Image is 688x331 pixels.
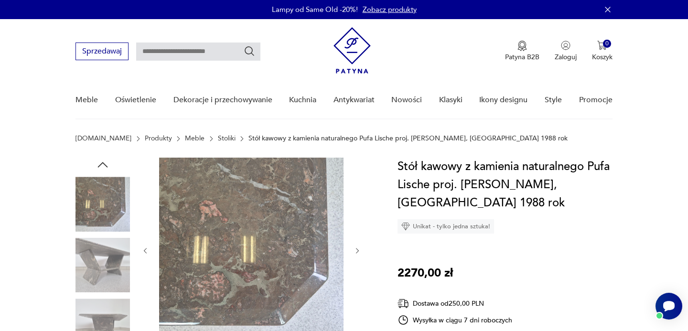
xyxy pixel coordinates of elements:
[579,82,613,118] a: Promocje
[218,135,236,142] a: Stoliki
[75,82,98,118] a: Meble
[248,135,568,142] p: Stół kawowy z kamienia naturalnego Pufa Lische proj. [PERSON_NAME], [GEOGRAPHIC_DATA] 1988 rok
[656,293,682,320] iframe: Smartsupp widget button
[555,53,577,62] p: Zaloguj
[75,177,130,231] img: Zdjęcie produktu Stół kawowy z kamienia naturalnego Pufa Lische proj. Hieinrich Muskat, Niemcy 19...
[333,82,375,118] a: Antykwariat
[603,40,611,48] div: 0
[75,43,129,60] button: Sprzedawaj
[505,41,539,62] button: Patyna B2B
[592,53,613,62] p: Koszyk
[505,53,539,62] p: Patyna B2B
[75,135,131,142] a: [DOMAIN_NAME]
[401,222,410,231] img: Ikona diamentu
[479,82,527,118] a: Ikony designu
[173,82,272,118] a: Dekoracje i przechowywanie
[75,238,130,292] img: Zdjęcie produktu Stół kawowy z kamienia naturalnego Pufa Lische proj. Hieinrich Muskat, Niemcy 19...
[185,135,204,142] a: Meble
[363,5,417,14] a: Zobacz produkty
[115,82,156,118] a: Oświetlenie
[75,49,129,55] a: Sprzedawaj
[398,298,512,310] div: Dostawa od 250,00 PLN
[505,41,539,62] a: Ikona medaluPatyna B2B
[244,45,255,57] button: Szukaj
[398,264,453,282] p: 2270,00 zł
[561,41,570,50] img: Ikonka użytkownika
[545,82,562,118] a: Style
[391,82,422,118] a: Nowości
[333,27,371,74] img: Patyna - sklep z meblami i dekoracjami vintage
[272,5,358,14] p: Lampy od Same Old -20%!
[439,82,462,118] a: Klasyki
[398,314,512,326] div: Wysyłka w ciągu 7 dni roboczych
[145,135,172,142] a: Produkty
[555,41,577,62] button: Zaloguj
[517,41,527,51] img: Ikona medalu
[289,82,316,118] a: Kuchnia
[398,219,494,234] div: Unikat - tylko jedna sztuka!
[398,158,612,212] h1: Stół kawowy z kamienia naturalnego Pufa Lische proj. [PERSON_NAME], [GEOGRAPHIC_DATA] 1988 rok
[597,41,607,50] img: Ikona koszyka
[592,41,613,62] button: 0Koszyk
[398,298,409,310] img: Ikona dostawy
